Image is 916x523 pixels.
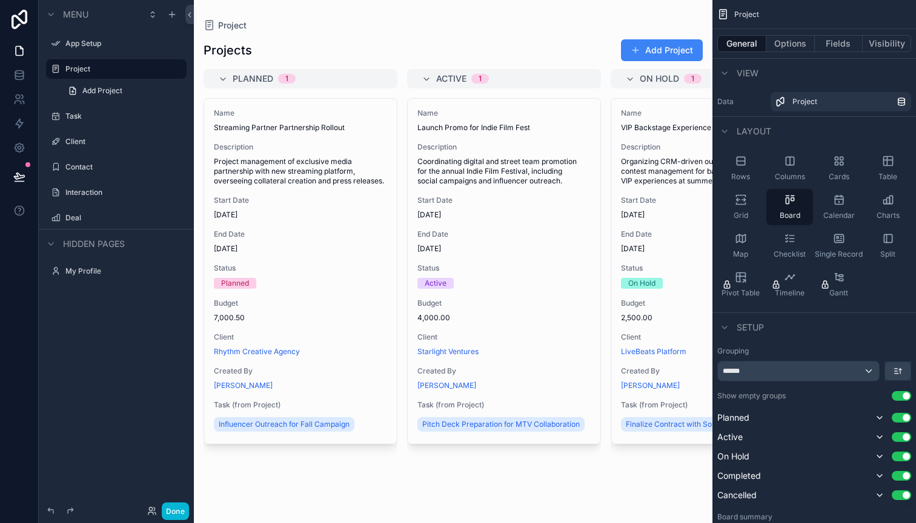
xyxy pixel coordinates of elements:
span: Cancelled [717,489,757,501]
label: Contact [65,162,184,172]
span: Active [717,431,743,443]
button: Calendar [815,189,862,225]
span: Cards [829,172,849,182]
button: Columns [766,150,813,186]
button: Pivot Table [717,266,764,303]
label: Deal [65,213,184,223]
span: Hidden pages [63,238,125,250]
span: Menu [63,8,88,21]
span: Table [878,172,897,182]
a: Project [771,92,911,111]
button: Options [766,35,815,52]
button: Gantt [815,266,862,303]
button: General [717,35,766,52]
span: Single Record [815,249,863,259]
button: Cards [815,150,862,186]
span: Project [792,97,817,107]
span: Pivot Table [722,288,760,298]
span: View [737,67,758,79]
button: Visibility [863,35,911,52]
button: Rows [717,150,764,186]
span: Gantt [829,288,848,298]
button: Timeline [766,266,813,303]
a: Add Project [61,81,187,100]
label: App Setup [65,39,184,48]
span: Columns [775,172,805,182]
span: Project [734,10,759,19]
span: Charts [877,211,900,220]
button: Single Record [815,228,862,264]
button: Checklist [766,228,813,264]
label: Interaction [65,188,184,197]
span: Completed [717,470,761,482]
span: Checklist [774,249,806,259]
span: Map [733,249,748,259]
span: Grid [734,211,748,220]
span: Rows [731,172,750,182]
span: Board [780,211,800,220]
button: Charts [865,189,911,225]
span: On Hold [717,450,749,462]
label: Client [65,137,184,146]
label: Project [65,64,179,74]
label: My Profile [65,266,184,276]
span: Add Project [82,86,122,96]
span: Timeline [775,288,805,298]
button: Fields [815,35,863,52]
label: Grouping [717,346,749,356]
button: Table [865,150,911,186]
span: Layout [737,125,771,137]
label: Data [717,97,766,107]
button: Done [162,502,189,520]
label: Task [65,111,184,121]
span: Planned [717,412,749,424]
button: Split [865,228,911,264]
span: Setup [737,321,764,334]
button: Grid [717,189,764,225]
button: Board [766,189,813,225]
button: Map [717,228,764,264]
span: Split [880,249,895,259]
label: Show empty groups [717,391,786,401]
span: Calendar [823,211,855,220]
